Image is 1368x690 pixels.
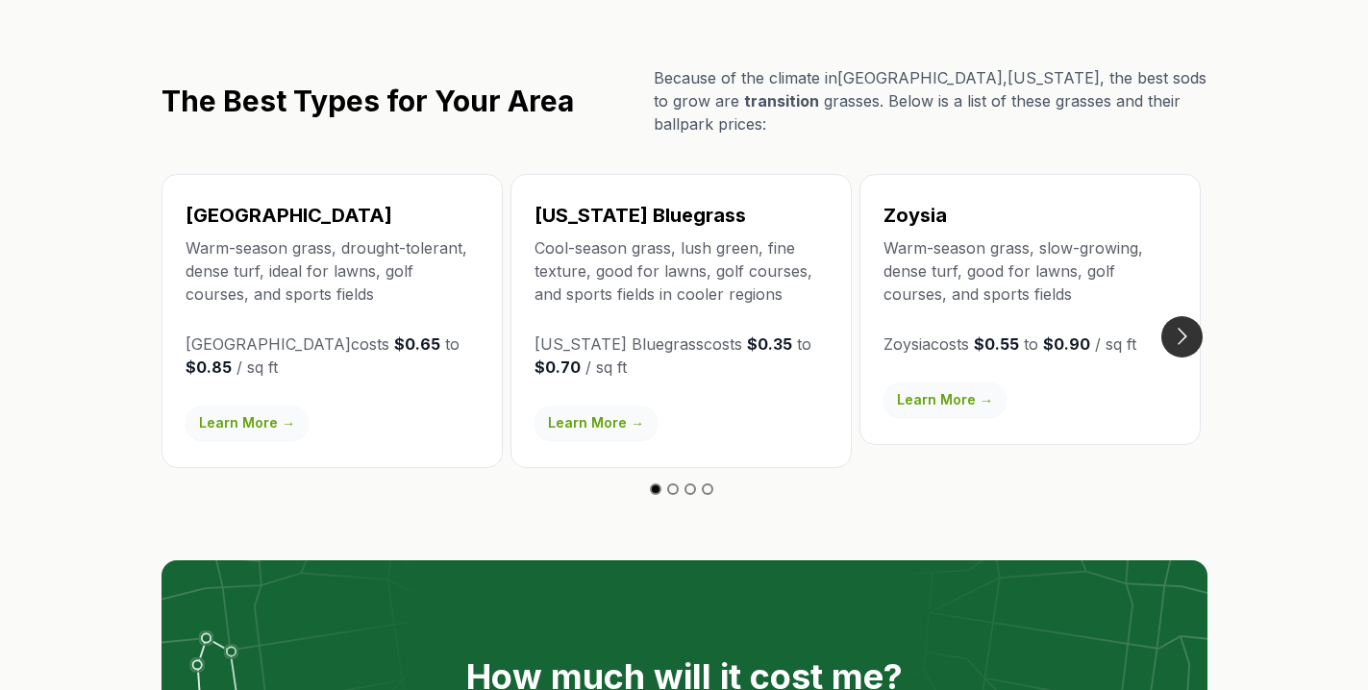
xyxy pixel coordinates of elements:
span: transition [744,91,819,111]
p: Warm-season grass, drought-tolerant, dense turf, ideal for lawns, golf courses, and sports fields [186,236,479,306]
h3: Zoysia [883,202,1177,229]
button: Go to next slide [1161,316,1203,357]
button: Go to slide 4 [702,483,713,495]
button: Go to slide 1 [650,483,661,495]
button: Go to slide 3 [684,483,696,495]
p: Warm-season grass, slow-growing, dense turf, good for lawns, golf courses, and sports fields [883,236,1177,306]
a: Learn More → [883,382,1007,417]
strong: $0.90 [1043,334,1090,354]
p: Because of the climate in [GEOGRAPHIC_DATA] , [US_STATE] , the best sods to grow are grasses. Bel... [654,66,1207,136]
a: Learn More → [535,406,658,440]
p: Cool-season grass, lush green, fine texture, good for lawns, golf courses, and sports fields in c... [535,236,828,306]
strong: $0.65 [394,334,440,354]
h3: [US_STATE] Bluegrass [535,202,828,229]
h3: [GEOGRAPHIC_DATA] [186,202,479,229]
p: [GEOGRAPHIC_DATA] costs to / sq ft [186,333,479,379]
strong: $0.85 [186,357,232,377]
p: [US_STATE] Bluegrass costs to / sq ft [535,333,828,379]
p: Zoysia costs to / sq ft [883,333,1177,356]
button: Go to slide 2 [667,483,679,495]
h2: The Best Types for Your Area [162,84,574,118]
a: Learn More → [186,406,309,440]
strong: $0.35 [747,334,792,354]
strong: $0.55 [974,334,1019,354]
strong: $0.70 [535,357,581,377]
